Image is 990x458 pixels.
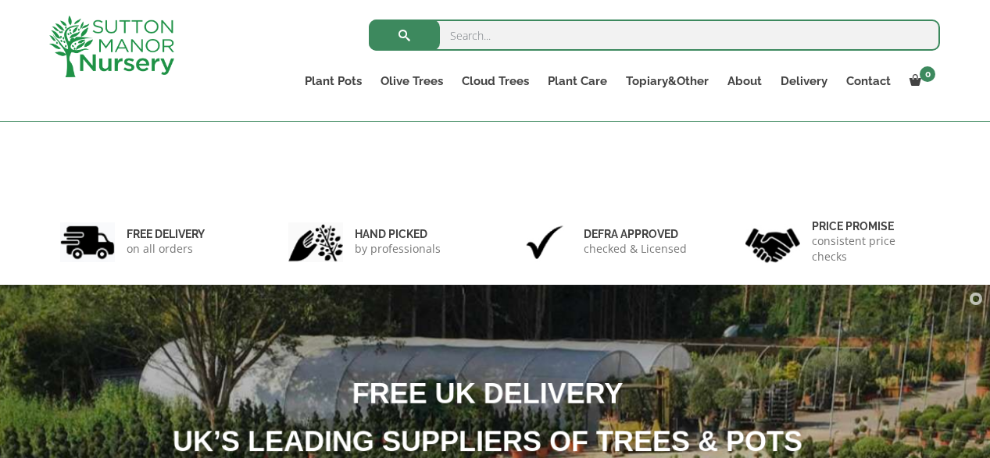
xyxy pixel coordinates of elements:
[837,70,900,92] a: Contact
[617,70,718,92] a: Topiary&Other
[771,70,837,92] a: Delivery
[745,218,800,266] img: 4.jpg
[371,70,452,92] a: Olive Trees
[295,70,371,92] a: Plant Pots
[452,70,538,92] a: Cloud Trees
[127,227,205,241] h6: FREE DELIVERY
[517,222,572,262] img: 3.jpg
[355,241,441,257] p: by professionals
[718,70,771,92] a: About
[900,70,940,92] a: 0
[355,227,441,241] h6: hand picked
[288,222,343,262] img: 2.jpg
[812,233,931,265] p: consistent price checks
[812,219,931,233] h6: Price promise
[584,241,687,257] p: checked & Licensed
[369,20,940,51] input: Search...
[60,222,115,262] img: 1.jpg
[584,227,687,241] h6: Defra approved
[538,70,617,92] a: Plant Care
[127,241,205,257] p: on all orders
[49,16,174,77] img: logo
[920,66,935,82] span: 0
